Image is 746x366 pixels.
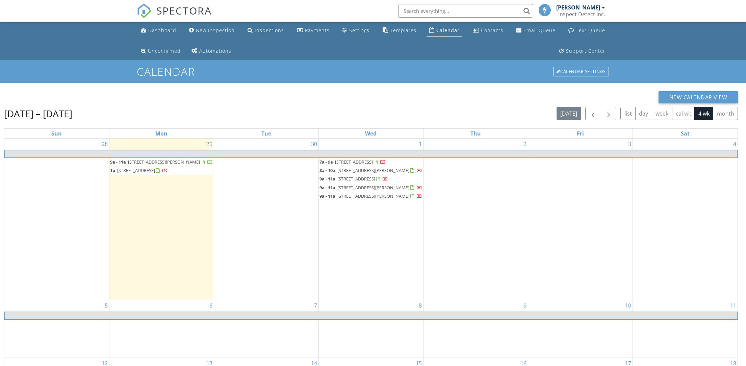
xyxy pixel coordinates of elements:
td: Go to September 29, 2025 [109,139,214,300]
a: Text Queue [566,24,608,37]
td: Go to October 9, 2025 [423,300,528,358]
td: Go to September 28, 2025 [4,139,109,300]
a: 9a - 11a [STREET_ADDRESS][PERSON_NAME] [110,159,213,165]
div: Email Queue [523,27,556,33]
a: 9a - 11a [STREET_ADDRESS][PERSON_NAME] [319,192,422,200]
a: Support Center [557,45,608,57]
a: 8a - 10a [STREET_ADDRESS][PERSON_NAME] [319,167,422,173]
span: 9a - 11a [319,176,335,182]
span: [STREET_ADDRESS] [337,176,375,182]
a: Calendar [427,24,462,37]
button: Next [601,107,617,121]
span: [STREET_ADDRESS][PERSON_NAME] [337,185,409,191]
button: 4 wk [694,107,713,120]
span: [STREET_ADDRESS][PERSON_NAME] [128,159,200,165]
button: cal wk [672,107,695,120]
td: Go to October 4, 2025 [633,139,738,300]
td: Go to October 1, 2025 [318,139,423,300]
div: New Inspection [196,27,235,33]
a: New Inspection [186,24,237,37]
td: Go to September 30, 2025 [214,139,318,300]
a: Go to October 11, 2025 [729,300,738,311]
span: 9a - 11a [319,185,335,191]
div: [PERSON_NAME] [556,4,600,11]
button: New Calendar View [659,91,738,103]
td: Go to October 3, 2025 [528,139,633,300]
a: Go to October 7, 2025 [313,300,318,311]
a: Saturday [679,129,691,138]
span: [STREET_ADDRESS] [117,167,155,173]
img: The Best Home Inspection Software - Spectora [137,3,152,18]
a: 9a - 11a [STREET_ADDRESS][PERSON_NAME] [110,158,213,166]
div: Automations [199,48,231,54]
span: SPECTORA [156,3,212,18]
a: Go to October 6, 2025 [208,300,214,311]
span: [STREET_ADDRESS][PERSON_NAME] [337,167,409,173]
a: Go to October 10, 2025 [624,300,633,311]
div: Inspect Detect Inc. [558,11,605,18]
div: Unconfirmed [148,48,181,54]
a: Go to October 9, 2025 [522,300,528,311]
a: Settings [340,24,372,37]
a: 9a - 11a [STREET_ADDRESS][PERSON_NAME] [319,184,422,192]
a: Monday [154,129,169,138]
div: Contacts [481,27,503,33]
button: week [652,107,672,120]
a: Go to October 5, 2025 [103,300,109,311]
button: Previous [585,107,601,121]
span: 7a - 9a [319,159,333,165]
h2: [DATE] – [DATE] [4,107,72,120]
a: Dashboard [138,24,179,37]
td: Go to October 11, 2025 [633,300,738,358]
a: 1p [STREET_ADDRESS] [110,167,168,173]
div: Calendar [436,27,460,33]
span: 8a - 10a [319,167,335,173]
a: Go to October 8, 2025 [417,300,423,311]
td: Go to October 5, 2025 [4,300,109,358]
a: Unconfirmed [138,45,183,57]
span: [STREET_ADDRESS] [335,159,373,165]
a: Automations (Basic) [189,45,234,57]
div: Support Center [566,48,606,54]
div: Inspections [255,27,284,33]
a: Calendar Settings [553,66,610,77]
td: Go to October 6, 2025 [109,300,214,358]
a: Contacts [470,24,506,37]
input: Search everything... [398,4,533,18]
a: 8a - 10a [STREET_ADDRESS][PERSON_NAME] [319,167,422,175]
a: 7a - 9a [STREET_ADDRESS] [319,159,386,165]
a: Tuesday [260,129,273,138]
a: 9a - 11a [STREET_ADDRESS][PERSON_NAME] [319,185,422,191]
div: Calendar Settings [554,67,609,76]
a: Go to October 4, 2025 [732,139,738,149]
td: Go to October 10, 2025 [528,300,633,358]
a: Go to October 1, 2025 [417,139,423,149]
span: 1p [110,167,115,173]
a: Go to September 30, 2025 [310,139,318,149]
td: Go to October 7, 2025 [214,300,318,358]
a: Wednesday [364,129,378,138]
a: Thursday [469,129,482,138]
div: Payments [305,27,330,33]
h1: Calendar [137,66,610,77]
div: Dashboard [148,27,176,33]
a: Go to September 28, 2025 [100,139,109,149]
div: Text Queue [576,27,605,33]
button: day [635,107,652,120]
button: month [713,107,738,120]
td: Go to October 8, 2025 [318,300,423,358]
a: 1p [STREET_ADDRESS] [110,167,213,175]
a: 9a - 11a [STREET_ADDRESS] [319,176,388,182]
a: Go to September 29, 2025 [205,139,214,149]
div: Templates [390,27,416,33]
a: 9a - 11a [STREET_ADDRESS] [319,175,422,183]
a: Friday [575,129,585,138]
button: [DATE] [557,107,581,120]
a: Templates [380,24,419,37]
span: 9a - 11a [110,159,126,165]
a: Inspections [245,24,287,37]
span: 9a - 11a [319,193,335,199]
a: SPECTORA [137,9,212,23]
a: Payments [294,24,332,37]
a: 9a - 11a [STREET_ADDRESS][PERSON_NAME] [319,193,422,199]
